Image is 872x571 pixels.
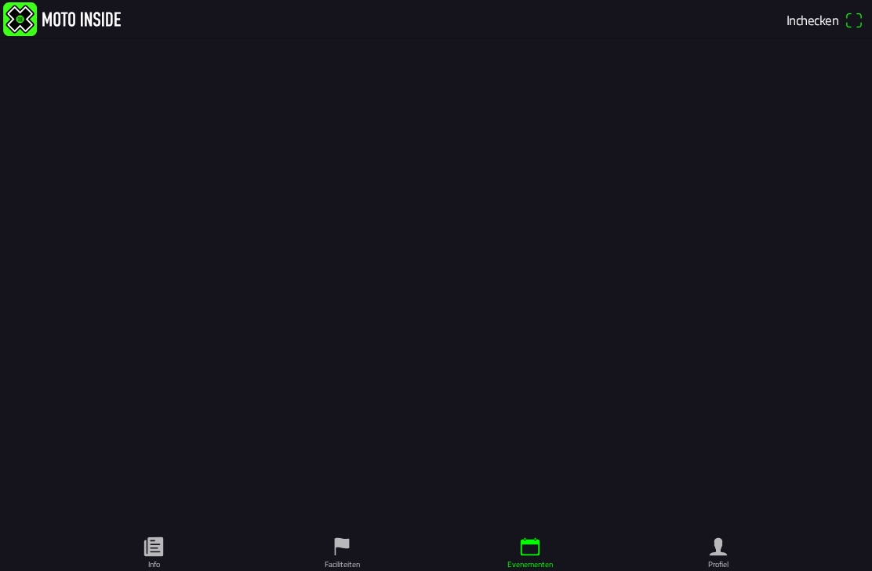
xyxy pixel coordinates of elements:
ion-icon: person [707,535,730,558]
ion-icon: paper [142,535,165,558]
ion-label: Info [148,558,160,570]
ion-label: Evenementen [507,558,553,570]
ion-icon: flag [330,535,354,558]
a: Incheckenqr scanner [781,6,869,33]
ion-label: Faciliteiten [325,558,360,570]
ion-icon: calendar [518,535,542,558]
span: Inchecken [787,9,838,30]
ion-label: Profiel [708,558,728,570]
